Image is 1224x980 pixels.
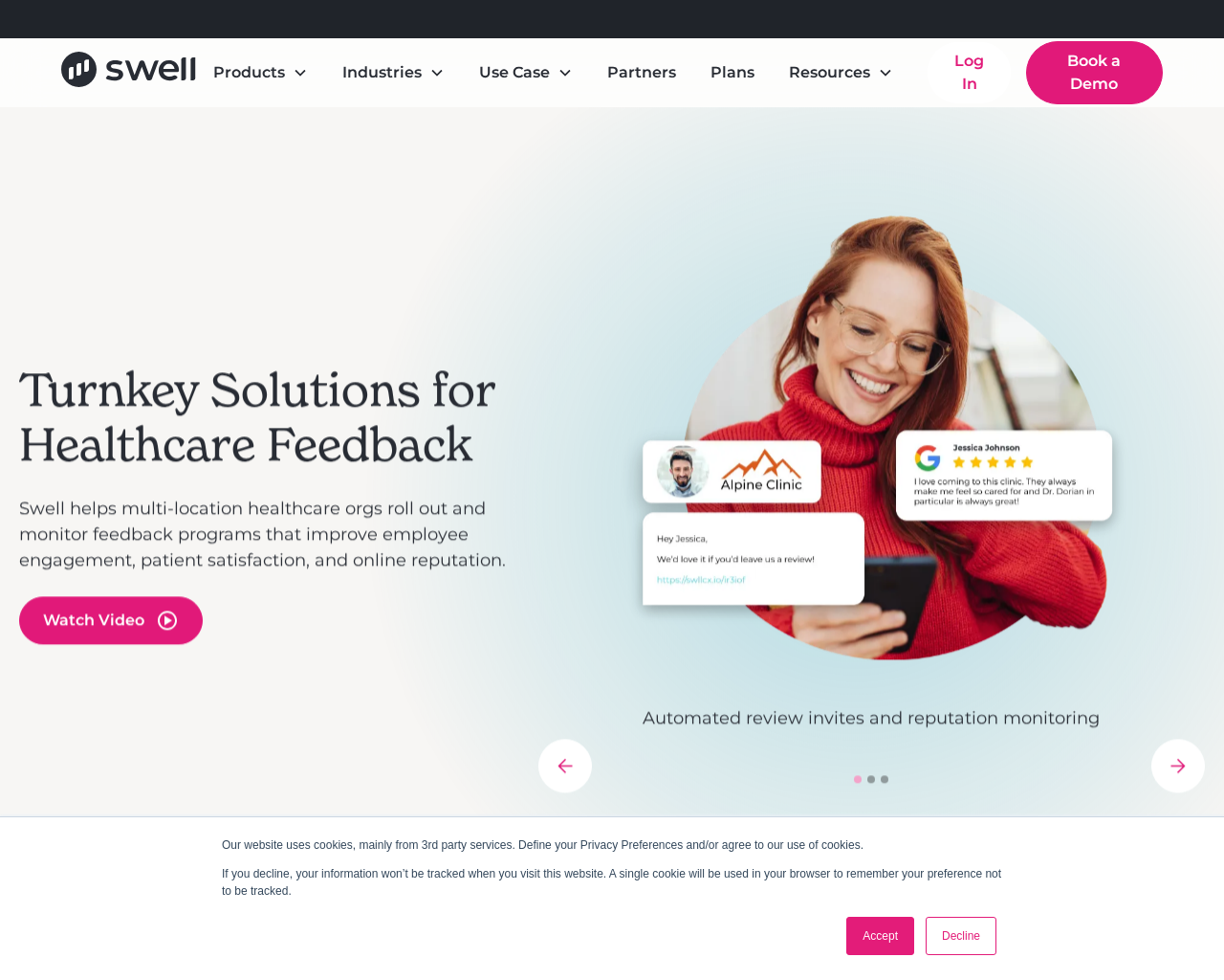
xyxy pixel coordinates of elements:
div: Products [213,61,285,84]
div: Industries [342,61,422,84]
div: previous slide [538,739,592,792]
p: Automated review invites and reputation monitoring [538,705,1205,731]
a: home [61,52,198,95]
div: Watch Video [43,609,144,632]
div: Products [198,54,323,92]
a: Accept [846,917,914,955]
div: Use Case [479,61,550,84]
a: Book a Demo [1026,41,1163,104]
div: Resources [789,61,870,84]
div: Show slide 3 of 3 [881,775,888,783]
p: If you decline, your information won’t be tracked when you visit this website. A single cookie wi... [222,865,1002,900]
p: Swell helps multi-location healthcare orgs roll out and monitor feedback programs that improve em... [19,496,519,573]
a: open lightbox [19,596,203,644]
a: Plans [695,54,770,92]
a: Decline [926,917,996,955]
div: Resources [774,54,908,92]
div: Show slide 2 of 3 [867,775,875,783]
div: next slide [1151,739,1205,792]
div: 1 of 3 [538,214,1205,731]
div: Show slide 1 of 3 [854,775,862,783]
a: Partners [592,54,691,92]
p: Our website uses cookies, mainly from 3rd party services. Define your Privacy Preferences and/or ... [222,836,1002,854]
a: Log In [928,42,1011,103]
div: carousel [538,214,1205,792]
div: Use Case [464,54,588,92]
h2: Turnkey Solutions for Healthcare Feedback [19,363,519,473]
div: Industries [327,54,460,92]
